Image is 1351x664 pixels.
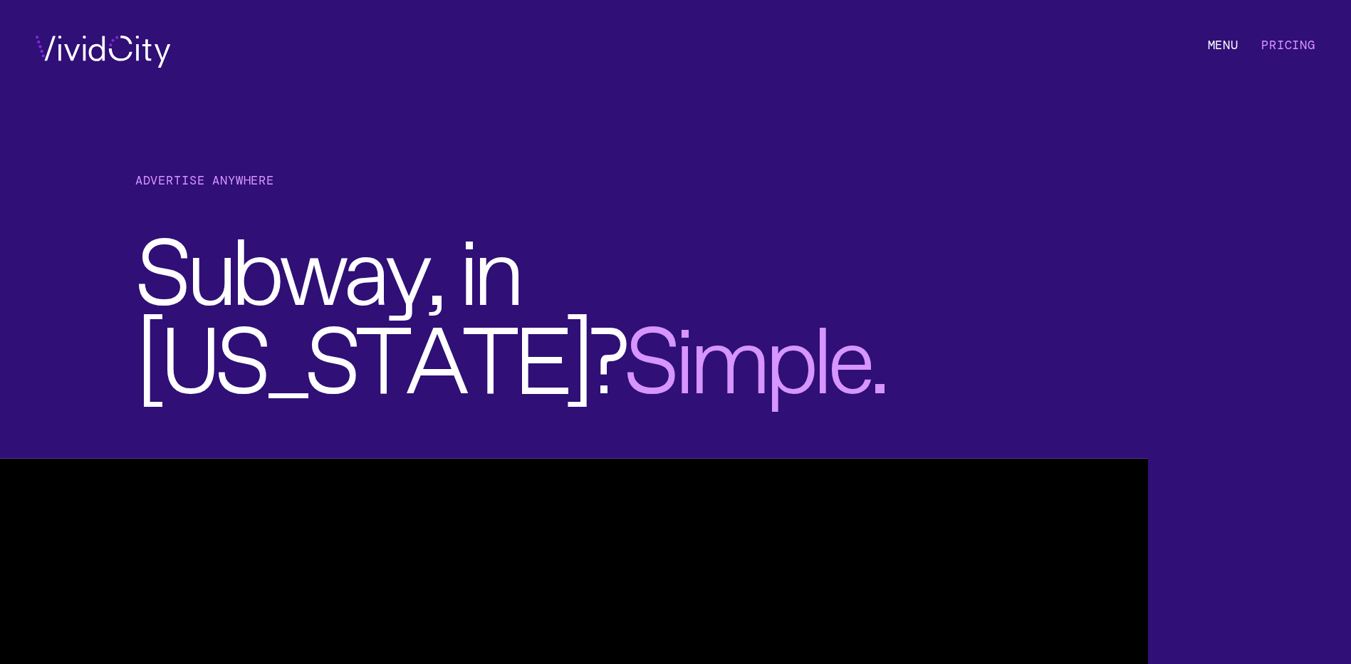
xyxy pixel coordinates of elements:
[624,323,885,370] span: .
[135,171,1283,190] h1: Advertise Anywhere
[624,323,869,370] span: Simple
[135,323,589,370] span: [US_STATE]
[135,235,426,281] span: Subway
[135,214,1283,391] h2: , in ?
[1261,37,1315,53] a: Pricing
